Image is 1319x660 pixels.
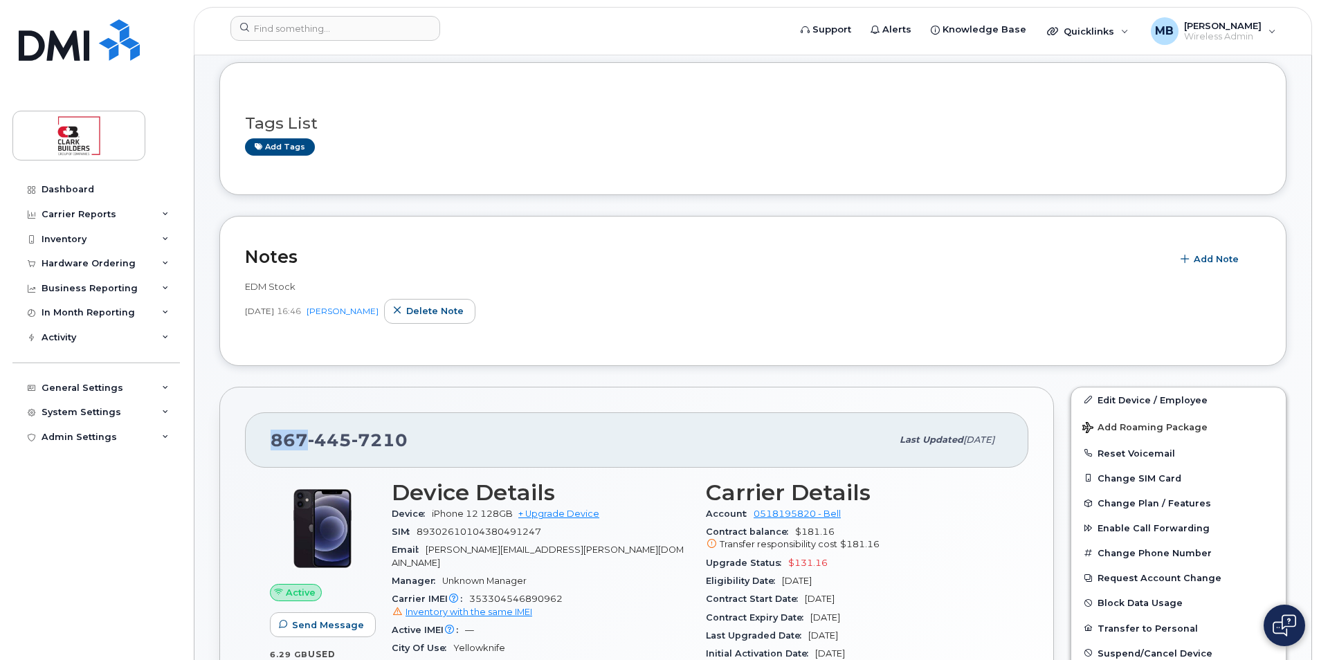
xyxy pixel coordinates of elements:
[706,508,754,519] span: Account
[720,539,837,549] span: Transfer responsibility cost
[1098,523,1210,533] span: Enable Call Forwarding
[1071,466,1286,491] button: Change SIM Card
[1071,616,1286,641] button: Transfer to Personal
[271,430,408,450] span: 867
[465,625,474,635] span: —
[1071,387,1286,412] a: Edit Device / Employee
[1071,565,1286,590] button: Request Account Change
[392,480,689,505] h3: Device Details
[270,650,308,659] span: 6.29 GB
[788,558,828,568] span: $131.16
[706,576,782,586] span: Eligibility Date
[270,612,376,637] button: Send Message
[1194,253,1239,266] span: Add Note
[392,594,469,604] span: Carrier IMEI
[1071,540,1286,565] button: Change Phone Number
[245,246,1165,267] h2: Notes
[706,594,805,604] span: Contract Start Date
[1141,17,1286,45] div: Matthew Buttrey
[943,23,1026,37] span: Knowledge Base
[230,16,440,41] input: Find something...
[406,304,464,318] span: Delete note
[1184,31,1262,42] span: Wireless Admin
[245,305,274,317] span: [DATE]
[292,618,364,632] span: Send Message
[406,607,532,617] span: Inventory with the same IMEI
[245,115,1261,132] h3: Tags List
[392,576,442,586] span: Manager
[808,630,838,641] span: [DATE]
[392,643,453,653] span: City Of Use
[921,16,1036,44] a: Knowledge Base
[882,23,911,37] span: Alerts
[518,508,599,519] a: + Upgrade Device
[1098,498,1211,508] span: Change Plan / Features
[307,306,379,316] a: [PERSON_NAME]
[286,586,316,599] span: Active
[392,526,417,537] span: SIM
[1172,247,1250,272] button: Add Note
[392,594,689,618] span: 353304546890962
[1071,491,1286,515] button: Change Plan / Features
[1071,412,1286,441] button: Add Roaming Package
[281,487,364,570] img: iPhone_12.jpg
[417,526,541,537] span: 89302610104380491247
[308,430,352,450] span: 445
[754,508,841,519] a: 0518195820 - Bell
[1155,23,1174,39] span: MB
[706,526,1003,551] span: $181.16
[706,630,808,641] span: Last Upgraded Date
[1082,422,1208,435] span: Add Roaming Package
[352,430,408,450] span: 7210
[277,305,301,317] span: 16:46
[245,281,295,292] span: EDM Stock
[1098,648,1212,658] span: Suspend/Cancel Device
[791,16,861,44] a: Support
[392,544,426,555] span: Email
[840,539,880,549] span: $181.16
[815,648,845,659] span: [DATE]
[1071,590,1286,615] button: Block Data Usage
[812,23,851,37] span: Support
[805,594,835,604] span: [DATE]
[442,576,527,586] span: Unknown Manager
[1064,26,1114,37] span: Quicklinks
[432,508,513,519] span: iPhone 12 128GB
[392,508,432,519] span: Device
[245,138,315,156] a: Add tags
[706,526,795,537] span: Contract balance
[706,612,810,623] span: Contract Expiry Date
[384,299,475,324] button: Delete note
[1273,614,1296,636] img: Open chat
[1071,441,1286,466] button: Reset Voicemail
[392,544,684,567] span: [PERSON_NAME][EMAIL_ADDRESS][PERSON_NAME][DOMAIN_NAME]
[308,649,336,659] span: used
[861,16,921,44] a: Alerts
[1184,20,1262,31] span: [PERSON_NAME]
[782,576,812,586] span: [DATE]
[706,480,1003,505] h3: Carrier Details
[706,648,815,659] span: Initial Activation Date
[706,558,788,568] span: Upgrade Status
[453,643,505,653] span: Yellowknife
[963,434,994,445] span: [DATE]
[900,434,963,445] span: Last updated
[392,607,532,617] a: Inventory with the same IMEI
[1037,17,1138,45] div: Quicklinks
[392,625,465,635] span: Active IMEI
[1071,515,1286,540] button: Enable Call Forwarding
[810,612,840,623] span: [DATE]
